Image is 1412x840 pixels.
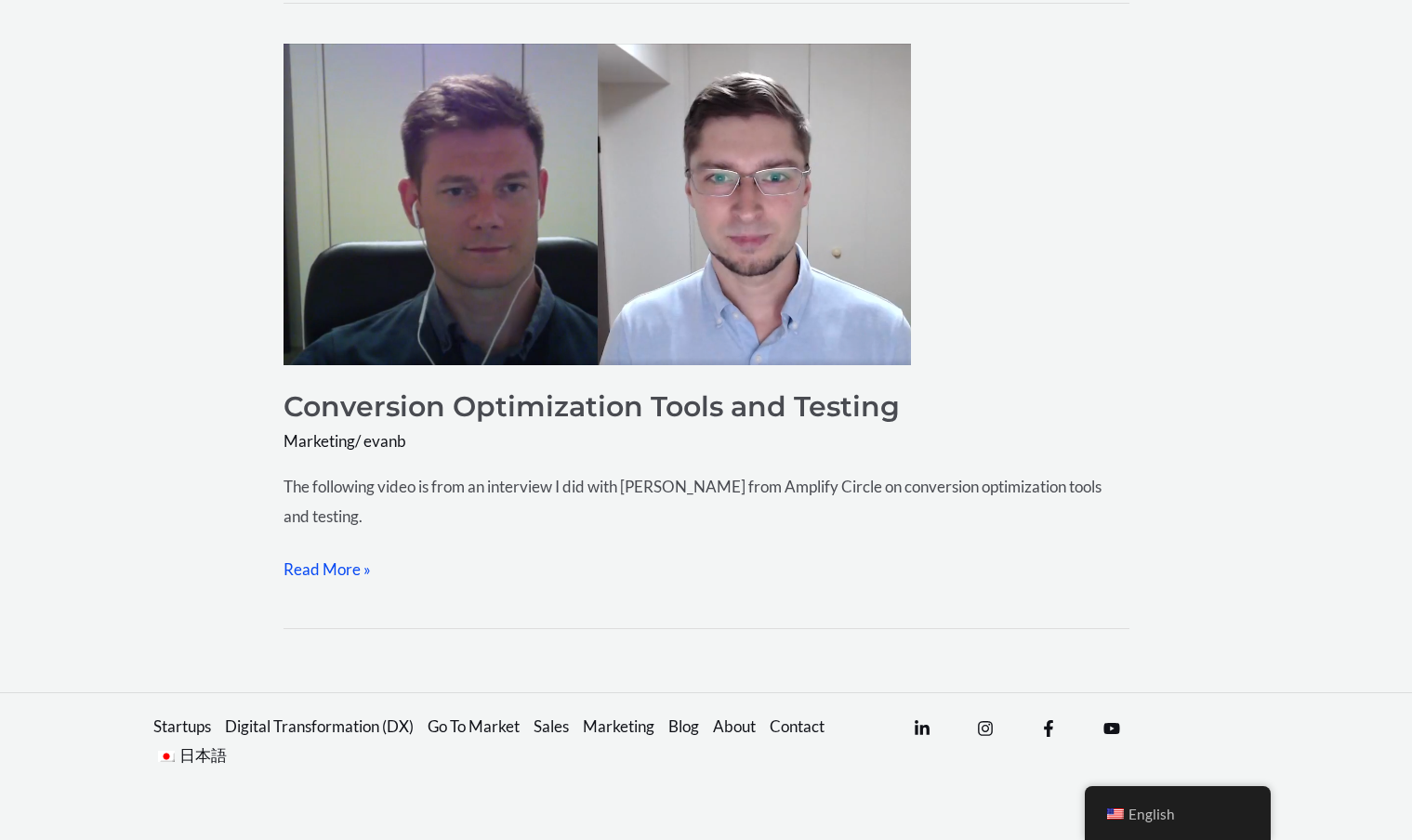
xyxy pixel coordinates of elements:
[583,712,668,742] a: Marketing
[284,389,900,424] a: Conversion Optimization Tools and Testing
[284,430,1129,453] div: /
[284,431,355,451] a: Marketing
[153,712,225,742] a: Startups
[977,720,994,737] a: Instagram
[153,741,241,770] a: ja日本語
[1040,720,1057,737] a: Facebook
[363,431,406,451] a: evanb
[158,751,175,762] img: 日本語
[770,712,838,742] a: Contact
[428,712,534,742] a: Go To Market
[713,712,770,742] a: About
[284,192,911,212] a: Read: Conversion Optimization Tools and Testing
[914,720,930,737] a: Linkedin
[534,712,583,742] a: Sales
[668,712,713,742] a: Blog
[179,745,227,765] span: 日本語
[130,712,867,770] nav: Site Navigation: Menu
[225,712,428,742] a: Digital Transformation (DX)
[284,555,371,584] a: Read More »
[284,472,1129,531] p: The following video is from an interview I did with [PERSON_NAME] from Amplify Circle on conversi...
[1103,720,1120,737] a: YouTube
